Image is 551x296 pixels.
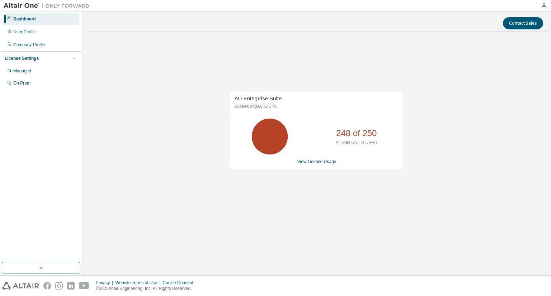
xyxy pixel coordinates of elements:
[4,2,93,9] img: Altair One
[115,280,163,286] div: Website Terms of Use
[13,29,36,35] div: User Profile
[503,17,543,29] button: Contact Sales
[13,68,31,74] div: Managed
[67,282,75,290] img: linkedin.svg
[163,280,197,286] div: Cookie Consent
[235,104,397,110] p: Expires on [DATE] UTC
[96,286,198,292] p: © 2025 Altair Engineering, Inc. All Rights Reserved.
[13,80,30,86] div: On Prem
[13,42,45,48] div: Company Profile
[96,280,115,286] div: Privacy
[2,282,39,290] img: altair_logo.svg
[13,16,36,22] div: Dashboard
[336,140,377,146] p: ALTAIR UNITS USED
[297,159,336,164] a: View License Usage
[235,95,282,101] span: AU Enterprise Suite
[5,56,39,61] div: License Settings
[79,282,89,290] img: youtube.svg
[43,282,51,290] img: facebook.svg
[336,127,377,139] p: 248 of 250
[55,282,63,290] img: instagram.svg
